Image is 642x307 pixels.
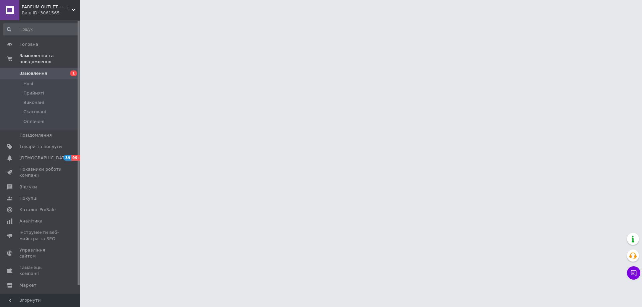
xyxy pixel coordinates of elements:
[19,155,69,161] span: [DEMOGRAPHIC_DATA]
[22,4,72,10] span: PARFUM OUTLET — оригінальна парфумерія з Європи
[19,207,56,213] span: Каталог ProSale
[19,282,36,288] span: Маркет
[71,155,82,161] span: 99+
[23,90,44,96] span: Прийняті
[22,10,80,16] div: Ваш ID: 3061565
[19,184,37,190] span: Відгуки
[627,266,640,280] button: Чат з покупцем
[23,119,44,125] span: Оплачені
[19,265,62,277] span: Гаманець компанії
[23,100,44,106] span: Виконані
[19,247,62,259] span: Управління сайтом
[70,70,77,76] span: 1
[19,218,42,224] span: Аналітика
[19,166,62,178] span: Показники роботи компанії
[3,23,79,35] input: Пошук
[19,144,62,150] span: Товари та послуги
[19,132,52,138] span: Повідомлення
[23,109,46,115] span: Скасовані
[19,229,62,242] span: Інструменти веб-майстра та SEO
[19,70,47,76] span: Замовлення
[23,81,33,87] span: Нові
[64,155,71,161] span: 39
[19,53,80,65] span: Замовлення та повідомлення
[19,41,38,47] span: Головна
[19,195,37,201] span: Покупці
